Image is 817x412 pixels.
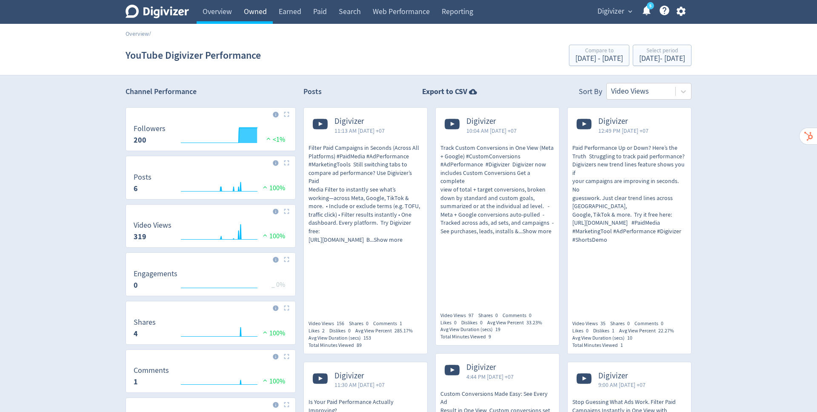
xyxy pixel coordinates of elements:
[309,211,411,218] span: traffic click) • Filter results instantly • One
[572,327,593,335] div: Likes
[610,320,634,327] div: Shares
[284,402,289,407] img: Placeholder
[309,335,376,342] div: Avg View Duration (secs)
[374,236,403,243] span: Show more
[261,377,269,383] img: positive-performance.svg
[612,327,614,334] span: 1
[466,372,514,381] span: 4:44 PM [DATE] +07
[363,335,371,341] span: 153
[134,124,166,134] dt: Followers
[309,202,420,210] span: more. • Include or exclude terms (e.g. TOFU,
[284,209,289,214] img: Placeholder
[284,305,289,311] img: Placeholder
[597,5,624,18] span: Digivizer
[334,126,385,135] span: 11:13 AM [DATE] +07
[572,219,660,226] span: [URL][DOMAIN_NAME] #PaidMedia
[649,3,651,9] text: 5
[572,320,610,327] div: Video Views
[134,135,146,145] strong: 200
[466,126,517,135] span: 10:04 AM [DATE] +07
[355,327,417,335] div: Avg View Percent
[337,320,344,327] span: 156
[284,257,289,262] img: Placeholder
[129,270,292,292] svg: Engagements 0
[309,152,409,160] span: Platforms) #PaidMedia #AdPerformance
[309,144,419,152] span: Filter Paid Campaigns in Seconds (Across All
[334,117,385,126] span: Digivizer
[440,227,519,235] span: See purchases, leads, installs &
[586,327,588,334] span: 0
[572,335,637,342] div: Avg View Duration (secs)
[303,86,322,100] h2: Posts
[440,186,546,193] span: view of total + target conversions, broken
[440,312,478,319] div: Video Views
[572,227,681,235] span: #MarketingTool #AdPerformance #Digivizer
[309,169,413,185] span: compare ad performance? Use Digivizer’s Paid
[284,354,289,359] img: Placeholder
[264,135,285,144] span: <1%
[329,327,355,335] div: Dislikes
[495,312,498,319] span: 0
[334,381,385,389] span: 11:30 AM [DATE] +07
[627,320,630,327] span: 0
[309,160,407,168] span: #MarketingTools Still switching tabs to
[134,172,151,182] dt: Posts
[284,112,289,117] img: Placeholder
[478,312,503,319] div: Shares
[619,327,679,335] div: Avg View Percent
[129,221,292,244] svg: Video Views 319
[366,320,369,327] span: 0
[572,398,676,406] span: Stop Guessing What Ads Work. Filter Paid
[461,319,487,326] div: Dislikes
[466,117,517,126] span: Digivizer
[639,55,685,63] div: [DATE] - [DATE]
[370,236,403,243] span: ...
[309,327,329,335] div: Likes
[568,108,691,315] a: Digivizer12:49 PM [DATE] +07Paid Performance Up or Down? Here’s theTruth Struggling to track paid...
[526,319,542,326] span: 33.23%
[134,318,156,327] dt: Shares
[357,342,362,349] span: 89
[600,320,606,327] span: 35
[572,152,685,160] span: Truth Struggling to track paid performance?
[598,117,648,126] span: Digivizer
[134,329,138,339] strong: 4
[503,312,536,319] div: Comments
[261,232,269,238] img: positive-performance.svg
[261,329,269,335] img: positive-performance.svg
[309,194,409,202] span: working—across Meta, Google, TikTok &
[126,30,149,37] a: Overview
[440,194,534,202] span: down by standard and custom goals,
[134,269,177,279] dt: Engagements
[626,8,634,15] span: expand_more
[639,48,685,55] div: Select period
[572,177,681,193] span: your campaigns are improving in seconds. No
[572,236,607,243] span: #ShortsDemo
[134,377,138,387] strong: 1
[519,227,551,235] span: ...
[440,144,554,152] span: Track Custom Conversions in One View (Meta
[572,160,686,177] span: Digivizers new trend lines feature shows you if
[349,320,373,327] div: Shares
[126,42,261,69] h1: YouTube Digivizer Performance
[487,319,547,326] div: Avg View Percent
[568,249,691,312] iframe: https://www.youtube.com/watch?v=N1hungQJY1k
[480,319,483,326] span: 0
[309,186,396,193] span: Media Filter to instantly see what’s
[633,45,691,66] button: Select period[DATE]- [DATE]
[129,318,292,341] svg: Shares 4
[134,280,138,290] strong: 0
[400,320,402,327] span: 1
[572,194,674,210] span: guesswork. Just clear trend lines across [GEOGRAPHIC_DATA],
[627,335,632,341] span: 10
[440,219,554,226] span: Tracked across ads, ad sets, and campaigns -
[495,326,500,333] span: 19
[661,320,663,327] span: 0
[309,236,370,243] span: [URL][DOMAIN_NAME] B
[309,342,366,349] div: Total Minutes Viewed
[440,169,531,185] span: includes Custom Conversions Get a complete
[594,5,634,18] button: Digivizer
[440,211,544,218] span: Meta + Google conversions auto-pulled -
[304,249,427,312] iframe: https://www.youtube.com/watch?v=7XENq4XU05I
[572,211,672,218] span: Google, TikTok & more. Try it free here:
